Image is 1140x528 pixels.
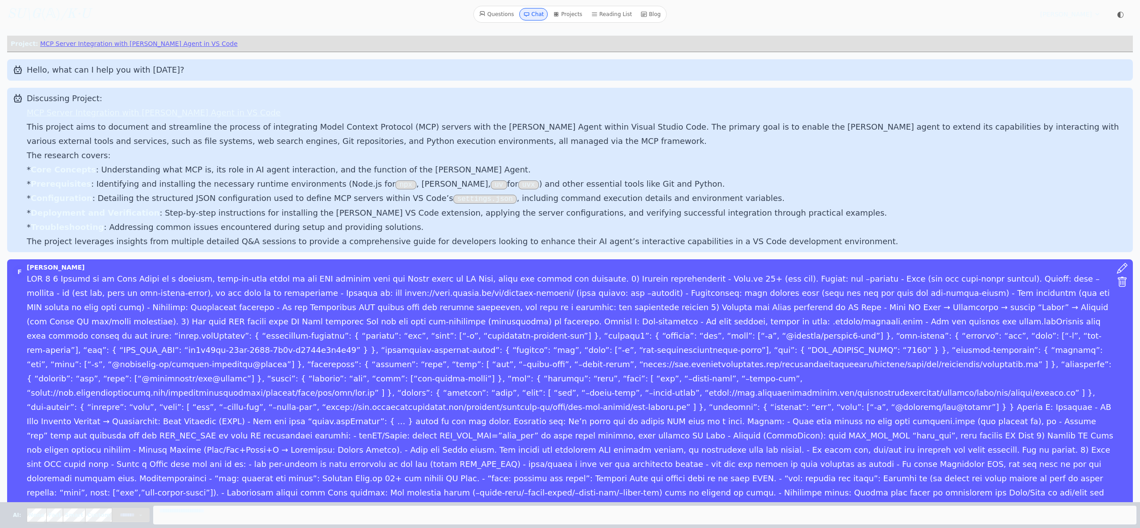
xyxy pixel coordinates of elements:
p: The research covers: * : Understanding what MCP is, its role in AI agent interaction, and the fun... [27,148,1128,234]
a: MCP Server Integration with [PERSON_NAME] Agent in VS Code [40,40,237,47]
p: The project leverages insights from multiple detailed Q&A sessions to provide a comprehensive gui... [27,234,1128,249]
strong: Deployment and Verification [31,208,159,217]
a: Projects [550,8,586,20]
strong: Troubleshooting [31,222,104,232]
a: Questions [476,8,517,20]
input: None [27,508,47,522]
strong: Core Concepts [31,165,96,174]
code: settings.json [453,195,517,204]
span: AI: [7,508,27,522]
code: uv [491,180,507,189]
input: Smart [63,508,85,522]
code: npx [395,180,416,189]
i: SU\G [7,8,41,21]
a: Reading List [588,8,636,20]
span: ◐ [1117,10,1124,18]
summary: [PERSON_NAME] [1040,10,1101,19]
a: Blog [637,8,664,20]
i: /K·U [61,8,90,21]
strong: Configuration [31,193,92,203]
strong: Prerequisites [31,179,91,188]
textarea: Message [153,506,1136,524]
a: MCP Server Integration with [PERSON_NAME] Agent in VS Code [27,108,281,117]
input: Custom [85,508,112,522]
div: [PERSON_NAME] [27,263,1117,272]
a: Chat [519,8,548,20]
button: ◐ [1111,5,1129,23]
span: [PERSON_NAME] [1040,10,1092,19]
div: Discussing Project: [27,91,1128,249]
strong: Project: [11,40,38,47]
a: SU\G(𝔸)/K·U [7,6,90,22]
p: This project aims to document and streamline the process of integrating Model Context Protocol (M... [27,120,1128,148]
p: Hello, what can I help you with [DATE]? [27,63,184,77]
code: uvx [518,180,539,189]
input: Fast [46,508,63,522]
div: F [12,265,27,279]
